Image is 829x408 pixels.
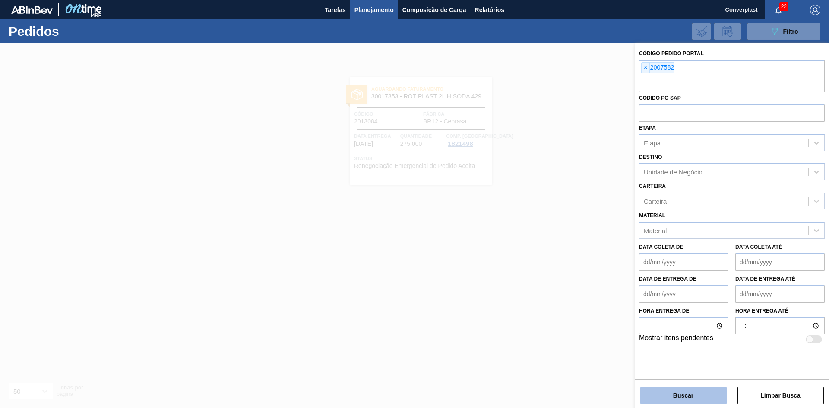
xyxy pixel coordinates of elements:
div: Importar Negociações dos Pedidos [692,23,711,40]
label: Hora entrega de [639,305,728,317]
label: Destino [639,154,662,160]
span: Composição de Carga [402,5,466,15]
div: 2007582 [641,62,674,73]
span: × [642,63,650,73]
input: dd/mm/yyyy [735,253,825,271]
label: Carteira [639,183,666,189]
div: Carteira [644,198,667,205]
div: Solicitação de Revisão de Pedidos [714,23,741,40]
span: Tarefas [325,5,346,15]
span: Relatórios [475,5,504,15]
input: dd/mm/yyyy [735,285,825,303]
div: Etapa [644,139,661,146]
label: Data coleta de [639,244,683,250]
button: Notificações [765,4,792,16]
label: Data de Entrega até [735,276,795,282]
label: Material [639,212,665,218]
span: 22 [779,2,788,11]
input: dd/mm/yyyy [639,253,728,271]
div: Unidade de Negócio [644,168,702,176]
div: Material [644,227,667,234]
span: Planejamento [354,5,394,15]
button: Filtro [747,23,820,40]
img: TNhmsLtSVTkK8tSr43FrP2fwEKptu5GPRR3wAAAABJRU5ErkJggg== [11,6,53,14]
label: Data coleta até [735,244,782,250]
h1: Pedidos [9,26,138,36]
label: Etapa [639,125,656,131]
label: Mostrar itens pendentes [639,334,713,345]
label: Hora entrega até [735,305,825,317]
label: Data de Entrega de [639,276,696,282]
input: dd/mm/yyyy [639,285,728,303]
label: Código Pedido Portal [639,51,704,57]
span: Filtro [783,28,798,35]
label: Códido PO SAP [639,95,681,101]
img: Logout [810,5,820,15]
